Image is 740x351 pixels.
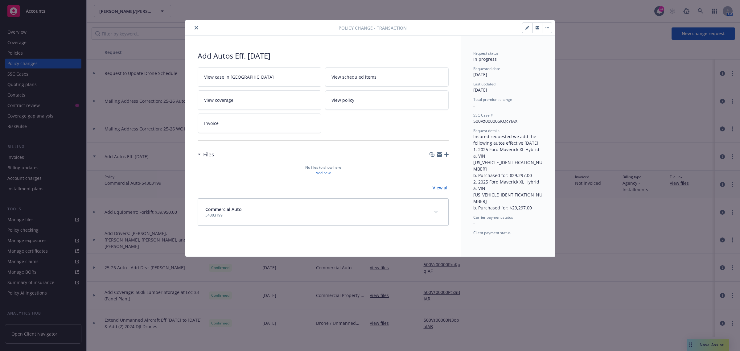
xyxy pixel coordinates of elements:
span: Total premium change [473,97,512,102]
span: [DATE] [473,87,487,93]
span: Request details [473,128,499,133]
span: View case in [GEOGRAPHIC_DATA] [204,74,274,80]
span: 54303199 [205,213,242,218]
span: View scheduled items [331,74,376,80]
button: close [193,24,200,31]
span: - [473,236,475,242]
span: Carrier payment status [473,215,513,220]
span: - [473,220,475,226]
span: 500Vz00000SKQcYIAX [473,118,517,124]
span: Insured requested we add the following autos effective [DATE]: 1. 2025 Ford Maverick XL Hybrid a.... [473,134,542,211]
a: View all [433,184,449,191]
span: No files to show here [305,165,341,170]
span: In progress [473,56,497,62]
a: Invoice [198,114,321,133]
a: View coverage [198,90,321,110]
a: Add new [316,170,331,176]
div: Add Autos Eff. [DATE] [198,51,449,61]
span: Requested date [473,66,500,71]
span: Request status [473,51,499,56]
button: expand content [431,207,441,217]
span: Invoice [204,120,219,126]
span: Last updated [473,81,495,87]
a: View policy [325,90,449,110]
span: Policy change - Transaction [339,25,407,31]
a: View case in [GEOGRAPHIC_DATA] [198,67,321,87]
span: [DATE] [473,72,487,77]
span: - [473,103,475,109]
div: Files [198,151,214,159]
span: SSC Case # [473,113,493,118]
span: Client payment status [473,230,511,235]
span: View coverage [204,97,233,103]
span: Commercial Auto [205,206,242,213]
span: View policy [331,97,354,103]
h3: Files [203,151,214,159]
a: View scheduled items [325,67,449,87]
div: Commercial Auto54303199expand content [198,199,448,225]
